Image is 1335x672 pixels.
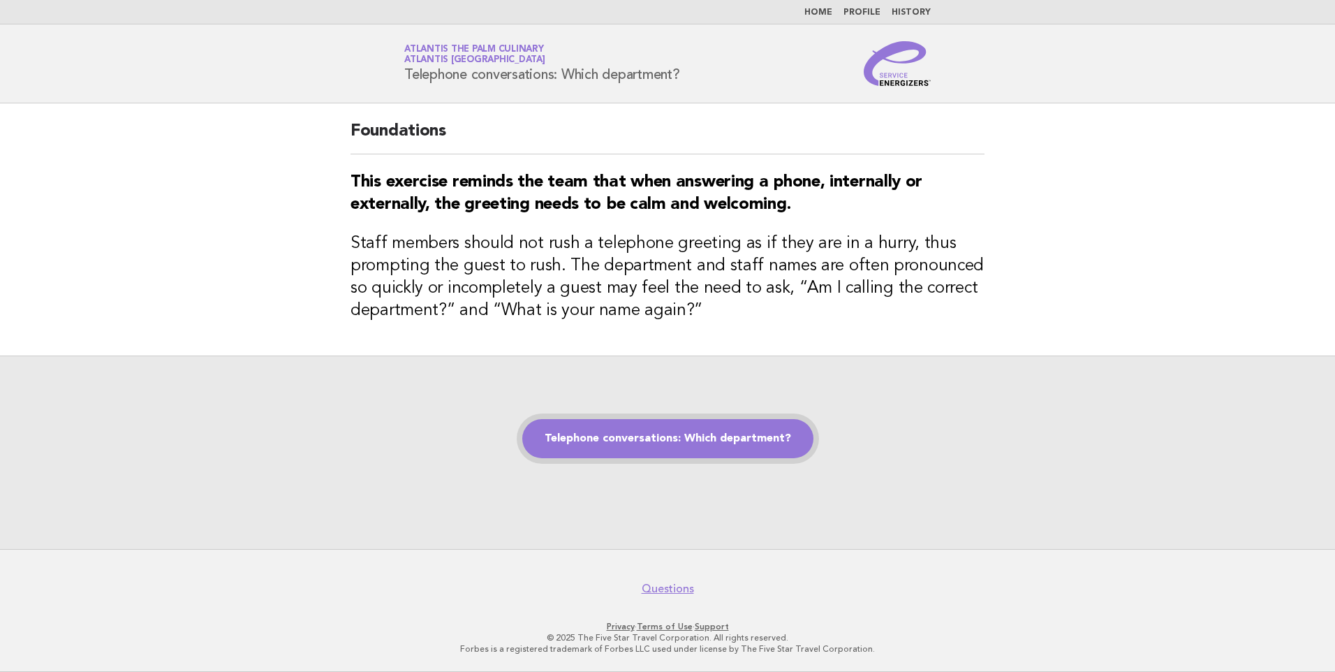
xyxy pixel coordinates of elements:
a: Support [695,622,729,631]
a: Atlantis The Palm CulinaryAtlantis [GEOGRAPHIC_DATA] [404,45,545,64]
h3: Staff members should not rush a telephone greeting as if they are in a hurry, thus prompting the ... [351,233,984,322]
h1: Telephone conversations: Which department? [404,45,680,82]
p: · · [240,621,1095,632]
p: Forbes is a registered trademark of Forbes LLC used under license by The Five Star Travel Corpora... [240,643,1095,655]
a: History [892,8,931,17]
img: Service Energizers [864,41,931,86]
a: Home [804,8,832,17]
a: Telephone conversations: Which department? [522,419,813,458]
a: Terms of Use [637,622,693,631]
a: Questions [642,582,694,596]
a: Privacy [607,622,635,631]
span: Atlantis [GEOGRAPHIC_DATA] [404,56,545,65]
strong: This exercise reminds the team that when answering a phone, internally or externally, the greetin... [351,174,922,213]
p: © 2025 The Five Star Travel Corporation. All rights reserved. [240,632,1095,643]
h2: Foundations [351,120,984,154]
a: Profile [843,8,880,17]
